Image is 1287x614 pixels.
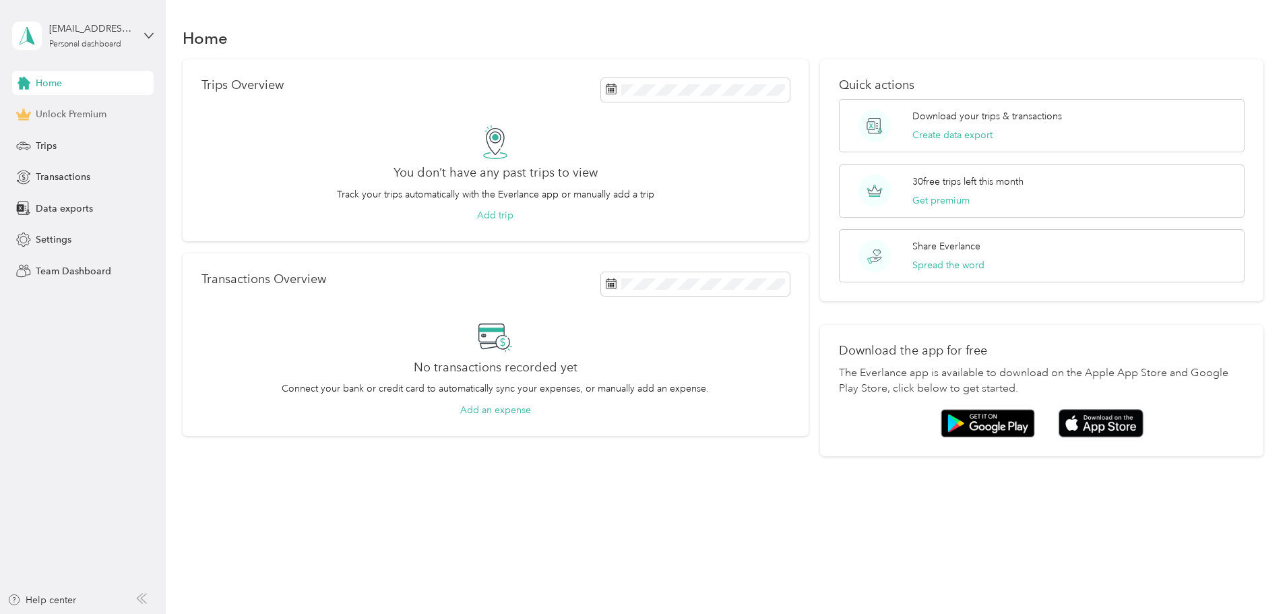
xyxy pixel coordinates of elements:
[282,381,709,396] p: Connect your bank or credit card to automatically sync your expenses, or manually add an expense.
[36,233,71,247] span: Settings
[912,128,993,142] button: Create data export
[36,264,111,278] span: Team Dashboard
[36,202,93,216] span: Data exports
[49,40,121,49] div: Personal dashboard
[36,139,57,153] span: Trips
[183,31,228,45] h1: Home
[1212,539,1287,614] iframe: Everlance-gr Chat Button Frame
[477,208,513,222] button: Add trip
[839,365,1245,398] p: The Everlance app is available to download on the Apple App Store and Google Play Store, click be...
[839,78,1245,92] p: Quick actions
[912,239,980,253] p: Share Everlance
[201,272,326,286] p: Transactions Overview
[337,187,654,202] p: Track your trips automatically with the Everlance app or manually add a trip
[36,170,90,184] span: Transactions
[1059,409,1143,438] img: App store
[414,361,577,375] h2: No transactions recorded yet
[839,344,1245,358] p: Download the app for free
[941,409,1035,437] img: Google play
[7,593,76,607] button: Help center
[912,175,1024,189] p: 30 free trips left this month
[201,78,284,92] p: Trips Overview
[912,193,970,208] button: Get premium
[36,76,62,90] span: Home
[394,166,598,180] h2: You don’t have any past trips to view
[460,403,531,417] button: Add an expense
[36,107,106,121] span: Unlock Premium
[912,109,1062,123] p: Download your trips & transactions
[912,258,984,272] button: Spread the word
[49,22,133,36] div: [EMAIL_ADDRESS][DOMAIN_NAME]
